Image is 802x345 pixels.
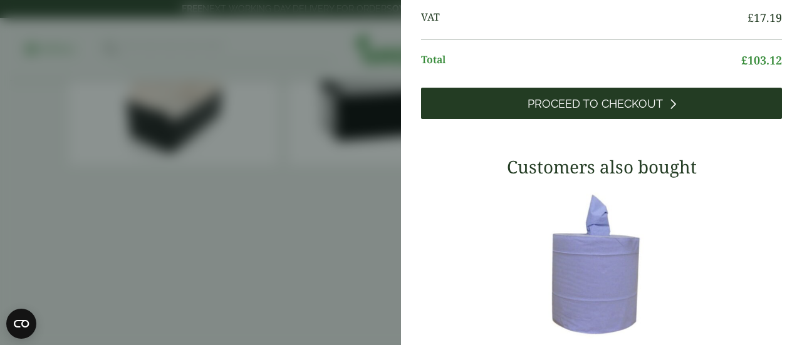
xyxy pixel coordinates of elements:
span: £ [741,53,747,68]
span: £ [747,10,754,25]
img: 3630017-2-Ply-Blue-Centre-Feed-104m [514,186,689,342]
h3: Customers also bought [421,157,782,178]
bdi: 103.12 [741,53,782,68]
a: Proceed to Checkout [421,88,782,119]
span: Total [421,52,741,69]
span: Proceed to Checkout [528,97,663,111]
span: VAT [421,9,747,26]
bdi: 17.19 [747,10,782,25]
button: Open CMP widget [6,309,36,339]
